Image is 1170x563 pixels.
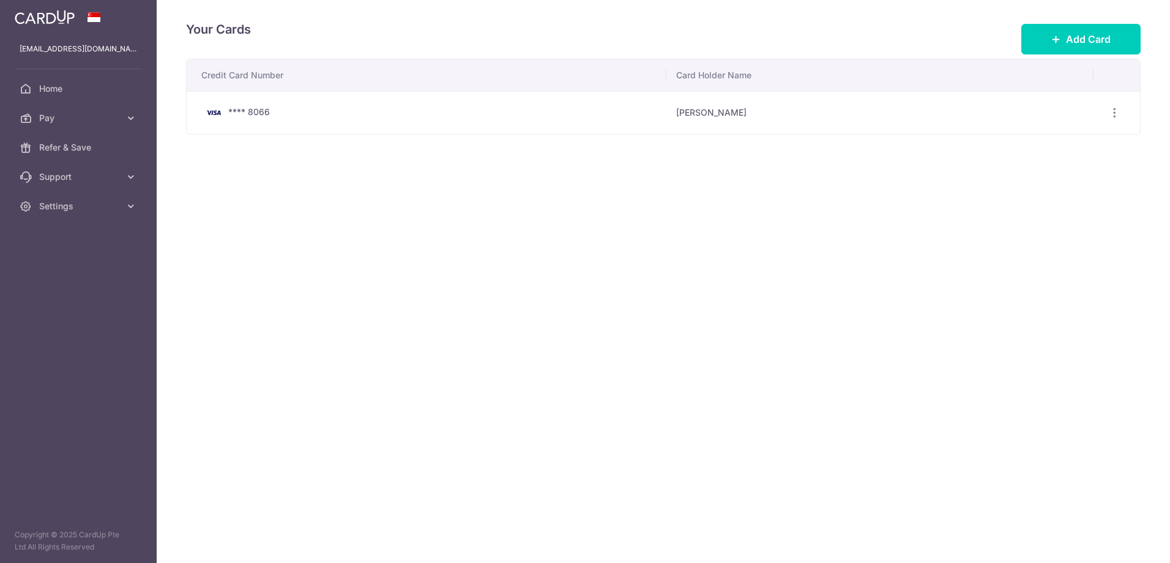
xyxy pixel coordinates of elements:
td: [PERSON_NAME] [666,91,1094,134]
img: CardUp [15,10,75,24]
span: Add Card [1066,32,1111,47]
span: Pay [39,112,120,124]
span: Support [39,171,120,183]
span: Home [39,83,120,95]
p: [EMAIL_ADDRESS][DOMAIN_NAME] [20,43,137,55]
span: Settings [39,200,120,212]
span: Refer & Save [39,141,120,154]
h4: Your Cards [186,20,251,39]
th: Credit Card Number [187,59,666,91]
button: Add Card [1021,24,1141,54]
img: Bank Card [201,105,226,120]
th: Card Holder Name [666,59,1094,91]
